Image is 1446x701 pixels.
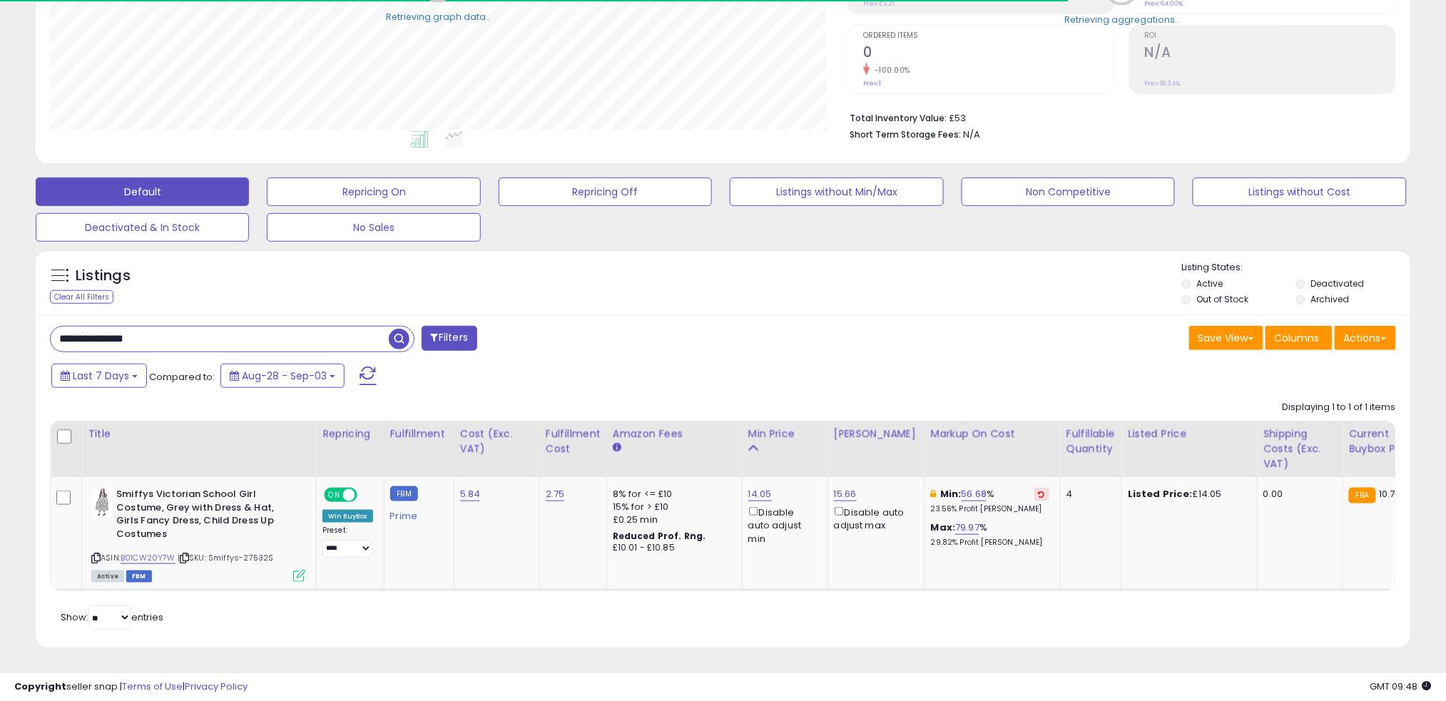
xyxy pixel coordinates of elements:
label: Out of Stock [1197,293,1249,305]
div: Displaying 1 to 1 of 1 items [1283,401,1396,414]
div: 15% for > £10 [613,501,731,513]
div: £0.25 min [613,513,731,526]
span: Compared to: [149,370,215,384]
button: Default [36,178,249,206]
button: Listings without Cost [1193,178,1406,206]
p: 29.82% Profit [PERSON_NAME] [931,538,1049,548]
strong: Copyright [14,680,66,693]
b: Min: [940,487,962,501]
span: | SKU: Smiffys-27532S [178,552,274,563]
span: 10.76 [1380,487,1402,501]
a: Privacy Policy [185,680,248,693]
div: Fulfillable Quantity [1066,426,1116,456]
a: B01CW20Y7W [121,552,175,564]
div: Clear All Filters [50,290,113,304]
div: Current Buybox Price [1349,426,1422,456]
a: 15.66 [834,487,857,501]
a: 5.84 [460,487,481,501]
button: Columns [1266,326,1333,350]
button: Repricing On [267,178,480,206]
b: Reduced Prof. Rng. [613,530,706,542]
div: Disable auto adjust min [748,504,817,546]
div: Disable auto adjust max [834,504,914,532]
div: Win BuyBox [322,510,373,523]
button: Non Competitive [962,178,1175,206]
div: Retrieving graph data.. [386,11,490,24]
label: Archived [1310,293,1349,305]
div: £10.01 - £10.85 [613,542,731,554]
div: Shipping Costs (Exc. VAT) [1263,426,1337,471]
a: Terms of Use [122,680,183,693]
span: Columns [1275,331,1320,345]
span: 2025-09-11 09:48 GMT [1370,680,1432,693]
p: Listing States: [1182,261,1410,275]
button: Repricing Off [499,178,712,206]
div: 8% for <= £10 [613,488,731,501]
button: Listings without Min/Max [730,178,943,206]
button: Last 7 Days [51,364,147,388]
div: Fulfillment [390,426,448,441]
a: 56.68 [962,487,987,501]
div: £14.05 [1128,488,1246,501]
span: All listings currently available for purchase on Amazon [91,570,124,583]
button: Deactivated & In Stock [36,213,249,242]
div: Cost (Exc. VAT) [460,426,534,456]
span: FBM [126,570,152,583]
small: FBM [390,486,418,501]
div: 4 [1066,488,1111,501]
div: seller snap | | [14,680,248,694]
span: ON [325,489,343,501]
b: Listed Price: [1128,487,1193,501]
div: 0.00 [1263,488,1332,501]
button: Save View [1189,326,1263,350]
div: Fulfillment Cost [546,426,601,456]
div: Repricing [322,426,378,441]
th: The percentage added to the cost of goods (COGS) that forms the calculator for Min & Max prices. [925,421,1060,477]
div: Title [88,426,310,441]
div: Markup on Cost [931,426,1054,441]
small: FBA [1349,488,1375,503]
span: OFF [355,489,378,501]
label: Active [1197,277,1223,290]
button: No Sales [267,213,480,242]
button: Filters [422,326,477,351]
div: % [931,488,1049,514]
a: 14.05 [748,487,772,501]
label: Deactivated [1310,277,1364,290]
div: Listed Price [1128,426,1251,441]
div: [PERSON_NAME] [834,426,919,441]
div: Prime [390,505,443,522]
div: ASIN: [91,488,305,580]
div: Amazon Fees [613,426,736,441]
b: Smiffys Victorian School Girl Costume, Grey with Dress & Hat, Girls Fancy Dress, Child Dress Up C... [116,488,290,544]
span: Last 7 Days [73,369,129,383]
div: Preset: [322,526,373,558]
img: 31Gh0HdnJFL._SL40_.jpg [91,488,113,516]
b: Max: [931,521,956,534]
span: Aug-28 - Sep-03 [242,369,327,383]
p: 23.56% Profit [PERSON_NAME] [931,504,1049,514]
h5: Listings [76,266,131,286]
div: Min Price [748,426,822,441]
div: Retrieving aggregations.. [1064,14,1179,26]
a: 79.97 [955,521,979,535]
small: Amazon Fees. [613,441,621,454]
button: Aug-28 - Sep-03 [220,364,345,388]
span: Show: entries [61,610,163,624]
button: Actions [1335,326,1396,350]
div: % [931,521,1049,548]
a: 2.75 [546,487,565,501]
